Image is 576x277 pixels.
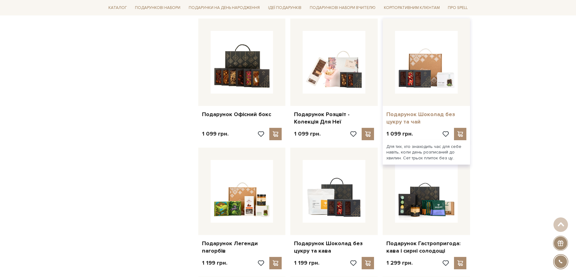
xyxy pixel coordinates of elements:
[266,3,304,13] a: Ідеї подарунків
[386,240,466,254] a: Подарунок Гастропригода: кава і сирні солодощі
[307,2,378,13] a: Подарункові набори Вчителю
[132,3,183,13] a: Подарункові набори
[381,3,442,13] a: Корпоративним клієнтам
[202,240,282,254] a: Подарунок Легенди пагорбів
[386,111,466,125] a: Подарунок Шоколад без цукру та чай
[294,130,321,137] p: 1 099 грн.
[202,259,227,267] p: 1 199 грн.
[106,3,129,13] a: Каталог
[386,259,413,267] p: 1 299 грн.
[294,240,374,254] a: Подарунок Шоколад без цукру та кава
[445,3,470,13] a: Про Spell
[294,259,319,267] p: 1 199 грн.
[202,111,282,118] a: Подарунок Офісний бокс
[386,130,413,137] p: 1 099 грн.
[186,3,262,13] a: Подарунки на День народження
[202,130,229,137] p: 1 099 грн.
[294,111,374,125] a: Подарунок Розцвіт - Колекція Для Неї
[383,140,470,165] div: Для тих, хто знаходить час для себе навіть, коли день розписаний до хвилин. Сет трьох плиток без ...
